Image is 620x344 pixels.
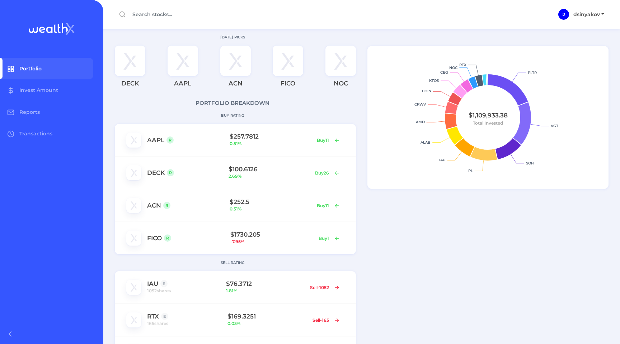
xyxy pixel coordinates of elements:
[147,280,158,287] a: IAU
[103,260,362,265] p: SELL RATING
[415,120,425,124] text: AMD
[29,23,75,35] img: wealthX
[227,313,308,320] h1: $ 169.3251
[147,234,162,242] a: FICO
[449,65,457,70] text: NOC
[558,9,569,20] div: dsinyakov
[126,312,141,327] img: RTX logo
[220,46,251,93] a: ACN logoACN
[103,99,362,107] p: PORTFOLIO BREAKDOWN
[227,320,308,327] span: 0.03 %
[161,313,168,320] div: E
[220,46,251,76] img: ACN logo
[550,124,558,128] text: VGT
[126,231,141,246] img: FICO logo
[174,79,191,88] p: AAPL
[422,89,431,93] text: COIN
[115,8,313,21] input: Search stocks...
[115,46,145,76] img: DECK logo
[334,79,348,88] p: NOC
[19,87,58,93] span: Invest Amount
[230,205,312,213] span: 0.51 %
[226,280,305,287] h1: $ 76.3712
[168,46,198,93] a: AAPL logoAAPL
[19,65,42,72] span: Portfolio
[526,161,534,166] text: SOFI
[19,130,52,137] span: Transactions
[528,70,537,75] text: PLTR
[325,46,356,93] a: NOC logoNOC
[19,109,40,115] span: Reports
[230,140,312,147] span: 0.51 %
[103,34,362,40] p: [DATE] PICKS
[166,136,174,144] div: R
[126,280,141,295] img: IAU logo
[230,133,312,140] h1: $ 257.7812
[126,165,141,180] img: DECK logo
[163,202,170,209] div: R
[440,70,448,75] text: CEG
[469,112,508,119] tspan: $1,109,933.38
[420,140,431,145] text: ALAB
[429,78,439,83] text: KTOS
[439,158,446,162] text: IAU
[147,313,159,320] a: RTX
[230,231,314,238] h1: $ 1730.205
[314,233,344,244] button: Buy1
[229,173,310,180] span: 2.69 %
[473,120,503,126] tspan: Total Invested
[167,169,174,176] div: R
[147,287,171,294] span: 1052 shares
[308,315,344,326] button: Sell-165
[312,135,344,146] button: Buy11
[229,79,243,88] p: ACN
[147,320,168,327] span: 165 shares
[325,46,356,76] img: NOC logo
[103,113,362,118] p: BUY RATING
[121,79,139,88] p: DECK
[230,198,312,205] h1: $ 252.5
[273,46,303,76] img: FICO logo
[226,287,305,294] span: 1.81 %
[229,166,310,173] h1: $ 100.6126
[281,79,295,88] p: FICO
[168,46,198,76] img: AAPL logo
[230,238,314,245] span: -7.95 %
[147,136,164,144] a: AAPL
[573,11,600,18] span: dsinyakov
[312,200,344,211] button: Buy11
[147,202,161,209] a: ACN
[126,133,141,148] img: AAPL logo
[310,167,344,178] button: Buy26
[115,46,145,93] a: DECK logoDECK
[563,13,565,17] span: D
[164,234,171,242] div: R
[160,280,168,287] div: E
[147,169,165,176] a: DECK
[569,9,609,20] button: dsinyakov
[305,282,344,293] button: Sell-1052
[126,198,141,213] img: ACN logo
[414,102,426,107] text: CRWV
[459,62,466,67] text: RTX
[273,46,303,93] a: FICO logoFICO
[468,168,473,173] text: PL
